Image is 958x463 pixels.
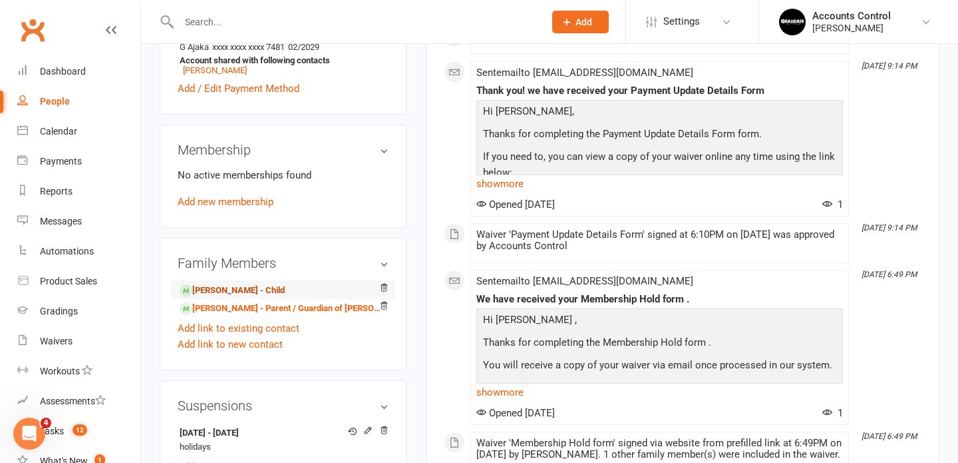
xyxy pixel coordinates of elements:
[178,320,299,336] a: Add link to existing contact
[40,216,82,227] div: Messages
[175,13,535,31] input: Search...
[40,186,73,197] div: Reports
[17,147,140,177] a: Payments
[178,256,389,270] h3: Family Members
[17,326,140,356] a: Waivers
[480,334,840,354] p: Thanks for completing the Membership Hold form .
[812,10,891,22] div: Accounts Control
[862,61,917,71] i: [DATE] 9:14 PM
[480,380,840,399] p: Obrigado,
[17,117,140,147] a: Calendar
[40,126,77,137] div: Calendar
[17,236,140,266] a: Automations
[40,396,106,406] div: Assessments
[40,336,73,346] div: Waivers
[178,196,273,208] a: Add new membership
[480,357,840,376] p: You will receive a copy of your waiver via email once processed in our system.
[476,407,555,419] span: Opened [DATE]
[178,167,389,183] p: No active memberships found
[476,175,843,193] a: show more
[552,11,609,33] button: Add
[822,199,843,211] span: 1
[183,65,247,75] a: [PERSON_NAME]
[17,177,140,207] a: Reports
[13,418,45,450] iframe: Intercom live chat
[180,284,285,298] a: [PERSON_NAME] - Child
[40,306,78,316] div: Gradings
[17,57,140,87] a: Dashboard
[40,366,80,376] div: Workouts
[480,126,840,145] p: Thanks for completing the Payment Update Details Form form.
[17,356,140,386] a: Workouts
[41,418,51,428] span: 4
[40,426,64,436] div: Tasks
[178,398,389,413] h3: Suspensions
[178,336,283,352] a: Add link to new contact
[178,143,389,157] h3: Membership
[862,270,917,279] i: [DATE] 6:49 PM
[180,302,382,316] a: [PERSON_NAME] - Parent / Guardian of [PERSON_NAME]
[480,149,840,184] p: If you need to, you can view a copy of your waiver online any time using the link below:
[476,294,843,305] div: We have received your Membership Hold form .
[73,424,87,436] span: 12
[480,103,840,123] p: Hi [PERSON_NAME],
[476,229,843,252] div: Waiver 'Payment Update Details Form' signed at 6:10PM on [DATE] was approved by Accounts Control
[180,426,382,440] strong: [DATE] - [DATE]
[16,13,49,47] a: Clubworx
[862,432,917,441] i: [DATE] 6:49 PM
[17,386,140,416] a: Assessments
[480,312,840,331] p: Hi [PERSON_NAME] ,
[17,296,140,326] a: Gradings
[17,87,140,117] a: People
[476,85,843,97] div: Thank you! we have received your Payment Update Details Form
[822,407,843,419] span: 1
[40,156,82,167] div: Payments
[812,22,891,34] div: [PERSON_NAME]
[40,96,70,107] div: People
[575,17,592,27] span: Add
[178,81,299,97] a: Add / Edit Payment Method
[40,66,86,77] div: Dashboard
[476,275,693,287] span: Sent email to [EMAIL_ADDRESS][DOMAIN_NAME]
[178,423,389,456] li: holidays
[178,30,389,77] li: G Ajaka
[663,7,700,37] span: Settings
[40,246,94,256] div: Automations
[476,199,555,211] span: Opened [DATE]
[17,266,140,296] a: Product Sales
[40,276,97,286] div: Product Sales
[862,223,917,232] i: [DATE] 9:14 PM
[180,55,382,65] strong: Account shared with following contacts
[476,438,843,460] div: Waiver 'Membership Hold form' signed via website from prefilled link at 6:49PM on [DATE] by [PERS...
[17,416,140,446] a: Tasks 12
[17,207,140,236] a: Messages
[779,9,806,35] img: thumb_image1701918351.png
[288,42,319,52] span: 02/2029
[476,67,693,79] span: Sent email to [EMAIL_ADDRESS][DOMAIN_NAME]
[212,42,285,52] span: xxxx xxxx xxxx 7481
[476,383,843,402] a: show more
